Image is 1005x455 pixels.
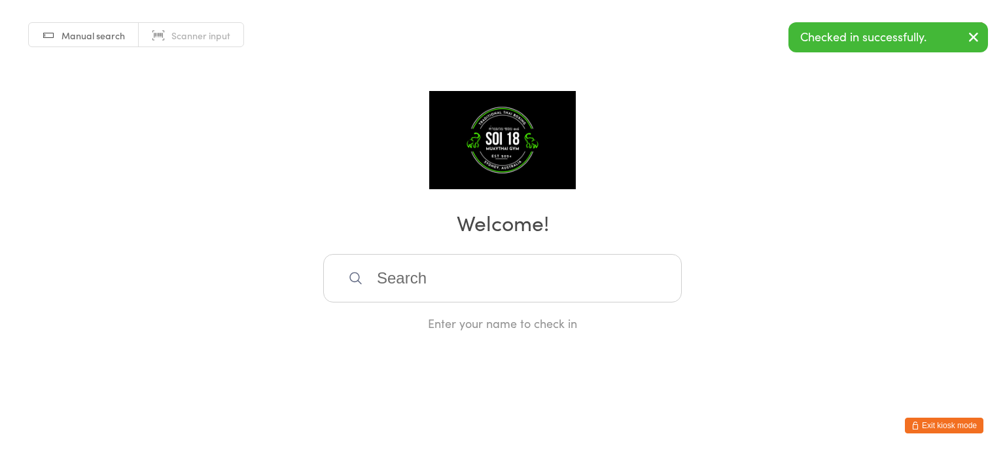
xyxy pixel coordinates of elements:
img: Soi 18 Muaythai Gym [429,91,576,189]
input: Search [323,254,682,302]
span: Manual search [62,29,125,42]
h2: Welcome! [13,208,992,237]
div: Enter your name to check in [323,315,682,331]
span: Scanner input [171,29,230,42]
button: Exit kiosk mode [905,418,983,433]
div: Checked in successfully. [788,22,988,52]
